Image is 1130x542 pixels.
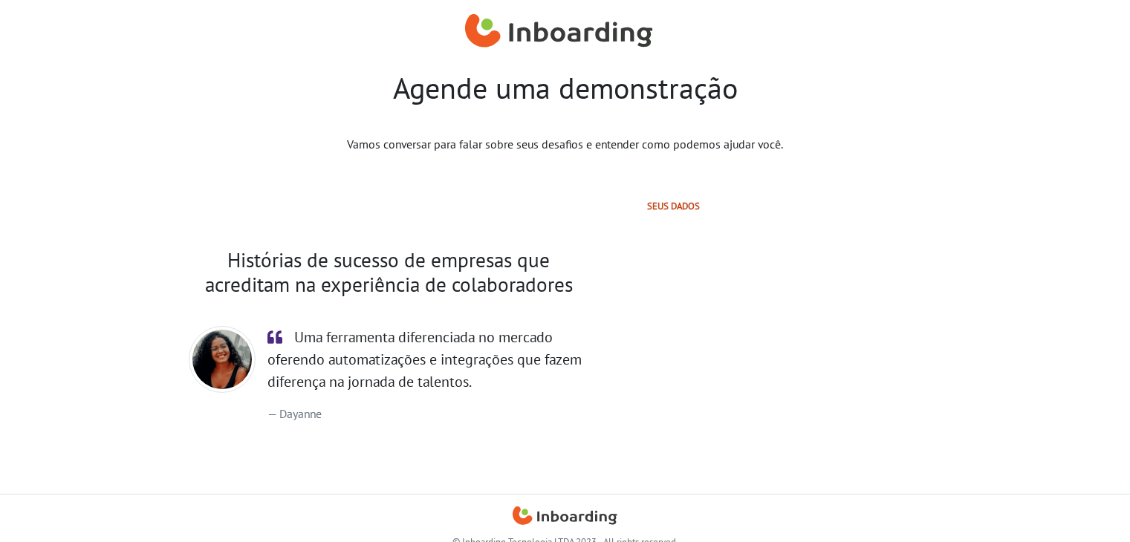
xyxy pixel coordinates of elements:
img: Day do Asaas [189,326,256,393]
img: Inboarding Home [465,10,653,54]
a: Inboarding Home Page [465,6,653,58]
p: Vamos conversar para falar sobre seus desafios e entender como podemos ajudar você. [233,135,897,153]
iframe: Form 0 [647,229,978,341]
img: Inboarding [513,506,617,529]
h1: Agende uma demonstração [153,70,978,105]
p: Uma ferramenta diferenciada no mercado oferendo automatizações e integrações que fazem diferença ... [267,326,589,393]
footer: Dayanne [267,405,589,422]
h2: Seus dados [647,200,978,212]
h2: Histórias de sucesso de empresas que acreditam na experiência de colaboradores [189,248,589,296]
